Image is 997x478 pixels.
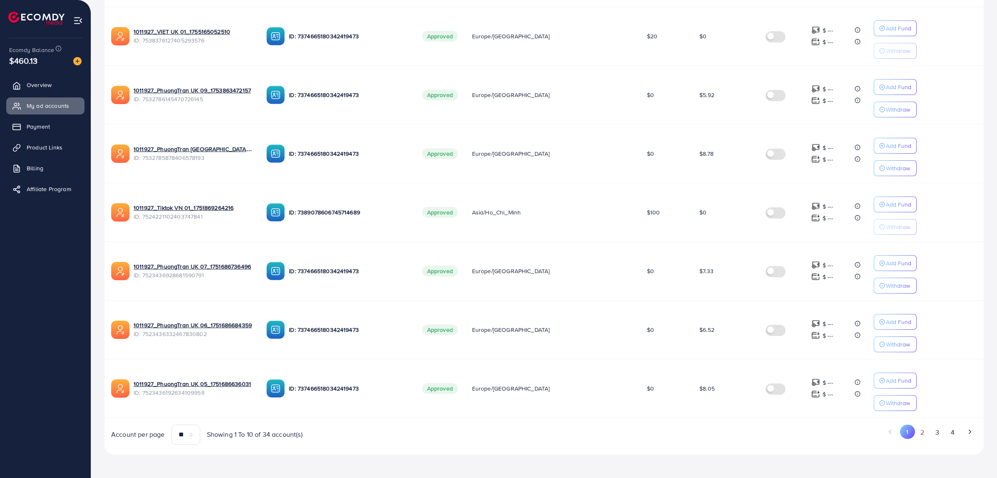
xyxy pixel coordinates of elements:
[699,326,714,334] span: $6.52
[874,278,917,294] button: Withdraw
[647,208,660,217] span: $100
[823,96,833,106] p: $ ---
[915,425,930,440] button: Go to page 2
[886,199,911,209] p: Add Fund
[886,105,910,115] p: Withdraw
[266,144,285,163] img: ic-ba-acc.ded83a64.svg
[823,319,833,329] p: $ ---
[8,12,65,25] img: logo
[811,202,820,211] img: top-up amount
[811,378,820,387] img: top-up amount
[699,267,714,275] span: $7.33
[27,122,50,131] span: Payment
[699,149,714,158] span: $8.78
[472,208,521,217] span: Asia/Ho_Chi_Minh
[811,331,820,340] img: top-up amount
[111,27,129,45] img: ic-ads-acc.e4c84228.svg
[551,425,977,440] ul: Pagination
[134,321,252,329] a: 1011927_PhuongTran UK 06_1751686684359
[422,207,458,218] span: Approved
[874,255,917,271] button: Add Fund
[111,203,129,222] img: ic-ads-acc.e4c84228.svg
[134,262,251,271] a: 1011927_PhuongTran UK 07_1751686736496
[823,84,833,94] p: $ ---
[647,149,654,158] span: $0
[27,81,52,89] span: Overview
[266,203,285,222] img: ic-ba-acc.ded83a64.svg
[699,208,706,217] span: $0
[930,425,945,440] button: Go to page 3
[9,55,37,67] span: $460.13
[886,398,910,408] p: Withdraw
[134,95,253,103] span: ID: 7532786145470726145
[73,16,83,25] img: menu
[811,85,820,93] img: top-up amount
[945,425,960,440] button: Go to page 4
[900,425,915,439] button: Go to page 1
[6,139,85,156] a: Product Links
[134,86,253,103] div: <span class='underline'>1011927_PhuongTran UK 09_1753863472157</span></br>7532786145470726145
[886,222,910,232] p: Withdraw
[27,164,43,172] span: Billing
[647,384,654,393] span: $0
[811,26,820,35] img: top-up amount
[134,388,253,397] span: ID: 7523436192634109959
[699,384,715,393] span: $8.05
[111,430,165,439] span: Account per page
[886,23,911,33] p: Add Fund
[811,390,820,398] img: top-up amount
[111,321,129,339] img: ic-ads-acc.e4c84228.svg
[289,383,408,393] p: ID: 7374665180342419473
[134,36,253,45] span: ID: 7538376127405293576
[823,154,833,164] p: $ ---
[886,376,911,386] p: Add Fund
[874,373,917,388] button: Add Fund
[962,425,977,439] button: Go to next page
[823,260,833,270] p: $ ---
[823,202,833,212] p: $ ---
[886,339,910,349] p: Withdraw
[811,272,820,281] img: top-up amount
[134,380,253,397] div: <span class='underline'>1011927_PhuongTran UK 05_1751686636031</span></br>7523436192634109959
[289,31,408,41] p: ID: 7374665180342419473
[811,214,820,222] img: top-up amount
[111,144,129,163] img: ic-ads-acc.e4c84228.svg
[874,219,917,235] button: Withdraw
[134,380,251,388] a: 1011927_PhuongTran UK 05_1751686636031
[6,181,85,197] a: Affiliate Program
[823,331,833,341] p: $ ---
[207,430,303,439] span: Showing 1 To 10 of 34 account(s)
[647,91,654,99] span: $0
[823,143,833,153] p: $ ---
[472,32,550,40] span: Europe/[GEOGRAPHIC_DATA]
[422,31,458,42] span: Approved
[134,27,230,36] a: 1011927_VIET UK 01_1755165052510
[886,258,911,268] p: Add Fund
[134,154,253,162] span: ID: 7532785878406578193
[472,91,550,99] span: Europe/[GEOGRAPHIC_DATA]
[823,37,833,47] p: $ ---
[422,266,458,276] span: Approved
[874,314,917,330] button: Add Fund
[811,155,820,164] img: top-up amount
[886,46,910,56] p: Withdraw
[422,324,458,335] span: Approved
[134,27,253,45] div: <span class='underline'>1011927_VIET UK 01_1755165052510</span></br>7538376127405293576
[647,267,654,275] span: $0
[823,213,833,223] p: $ ---
[134,321,253,338] div: <span class='underline'>1011927_PhuongTran UK 06_1751686684359</span></br>7523436332467830802
[811,319,820,328] img: top-up amount
[266,262,285,280] img: ic-ba-acc.ded83a64.svg
[874,102,917,117] button: Withdraw
[289,325,408,335] p: ID: 7374665180342419473
[699,91,714,99] span: $5.92
[266,321,285,339] img: ic-ba-acc.ded83a64.svg
[6,77,85,93] a: Overview
[874,43,917,59] button: Withdraw
[134,330,253,338] span: ID: 7523436332467830802
[811,261,820,269] img: top-up amount
[27,185,71,193] span: Affiliate Program
[472,384,550,393] span: Europe/[GEOGRAPHIC_DATA]
[111,262,129,280] img: ic-ads-acc.e4c84228.svg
